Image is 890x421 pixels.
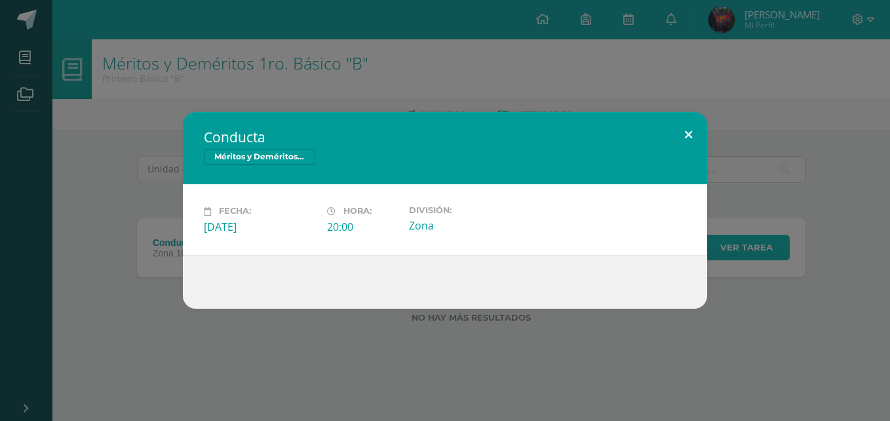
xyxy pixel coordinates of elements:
[327,220,398,234] div: 20:00
[409,205,522,215] label: División:
[409,218,522,233] div: Zona
[219,207,251,216] span: Fecha:
[670,112,707,157] button: Close (Esc)
[204,128,686,146] h2: Conducta
[343,207,372,216] span: Hora:
[204,220,317,234] div: [DATE]
[204,149,315,165] span: Méritos y Deméritos 1ro. Básico "B"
